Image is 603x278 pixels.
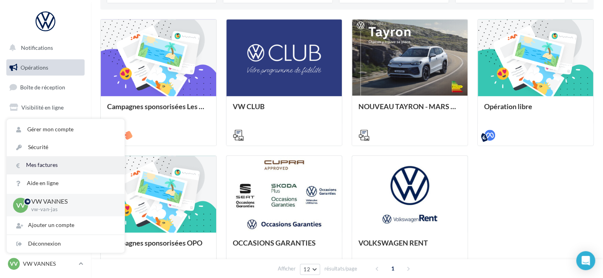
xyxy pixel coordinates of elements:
[7,121,124,138] a: Gérer mon compte
[16,200,25,210] span: VV
[233,102,335,118] div: VW CLUB
[278,265,296,272] span: Afficher
[5,79,86,96] a: Boîte de réception
[576,251,595,270] div: Open Intercom Messenger
[6,256,85,271] a: VV VW VANNES
[5,197,86,221] a: PLV et print personnalisable
[107,239,210,255] div: Campagnes sponsorisées OPO
[358,239,461,255] div: VOLKSWAGEN RENT
[7,156,124,174] a: Mes factures
[23,260,75,268] p: VW VANNES
[5,178,86,195] a: Calendrier
[5,119,86,136] a: Campagnes
[31,206,112,213] p: vw-van-jas
[386,262,399,275] span: 1
[5,59,86,76] a: Opérations
[5,40,83,56] button: Notifications
[7,235,124,253] div: Déconnexion
[484,102,587,118] div: Opération libre
[5,224,86,247] a: Campagnes DataOnDemand
[21,104,64,111] span: Visibilité en ligne
[107,102,210,118] div: Campagnes sponsorisées Les Instants VW Octobre
[7,138,124,156] a: Sécurité
[5,158,86,175] a: Médiathèque
[5,138,86,155] a: Contacts
[10,260,18,268] span: VV
[21,64,48,71] span: Opérations
[233,239,335,255] div: OCCASIONS GARANTIES
[303,266,310,272] span: 12
[324,265,357,272] span: résultats/page
[7,174,124,192] a: Aide en ligne
[358,102,461,118] div: NOUVEAU TAYRON - MARS 2025
[5,99,86,116] a: Visibilité en ligne
[31,197,112,206] p: VW VANNES
[300,264,320,275] button: 12
[20,84,65,91] span: Boîte de réception
[7,216,124,234] div: Ajouter un compte
[21,44,53,51] span: Notifications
